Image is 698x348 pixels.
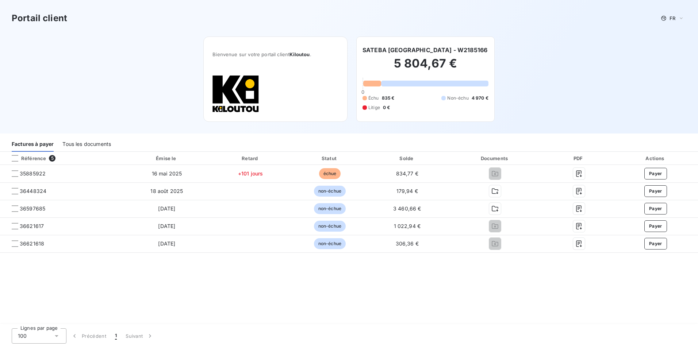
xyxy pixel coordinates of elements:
span: [DATE] [158,205,175,212]
button: Précédent [66,328,111,344]
button: Payer [644,220,667,232]
span: Non-échu [447,95,468,101]
span: FR [670,15,675,21]
span: 36448324 [20,187,46,195]
span: [DATE] [158,240,175,247]
span: 835 € [382,95,395,101]
span: [DATE] [158,223,175,229]
span: 100 [18,332,27,340]
h6: SATEBA [GEOGRAPHIC_DATA] - W2185166 [363,46,487,54]
div: Retard [212,155,289,162]
div: PDF [546,155,612,162]
span: 3 460,66 € [393,205,421,212]
span: 18 août 2025 [150,188,183,194]
span: Litige [368,104,380,111]
button: Payer [644,238,667,250]
button: 1 [111,328,121,344]
span: 16 mai 2025 [152,170,182,177]
span: 36621617 [20,223,44,230]
h3: Portail client [12,12,67,25]
span: 5 [49,155,55,162]
span: Échu [368,95,379,101]
span: 4 970 € [472,95,488,101]
div: Émise le [124,155,209,162]
span: échue [319,168,341,179]
div: Factures à payer [12,136,54,152]
span: 36621618 [20,240,44,247]
span: non-échue [314,221,346,232]
div: Tous les documents [62,136,111,152]
div: Actions [615,155,697,162]
button: Payer [644,168,667,179]
span: 1 022,94 € [394,223,421,229]
span: 306,36 € [396,240,419,247]
span: 0 € [383,104,390,111]
button: Payer [644,185,667,197]
span: +101 jours [238,170,263,177]
span: Kiloutou [289,51,310,57]
div: Solde [371,155,444,162]
div: Documents [447,155,543,162]
span: non-échue [314,203,346,214]
span: non-échue [314,238,346,249]
span: 179,94 € [396,188,418,194]
div: Référence [6,155,46,162]
span: 1 [115,332,117,340]
span: 0 [361,89,364,95]
span: 35885922 [20,170,46,177]
span: 834,77 € [396,170,418,177]
span: non-échue [314,186,346,197]
span: Bienvenue sur votre portail client . [212,51,338,57]
h2: 5 804,67 € [363,56,488,78]
span: 36597685 [20,205,45,212]
button: Payer [644,203,667,214]
img: Company logo [212,75,259,113]
div: Statut [292,155,368,162]
button: Suivant [121,328,158,344]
